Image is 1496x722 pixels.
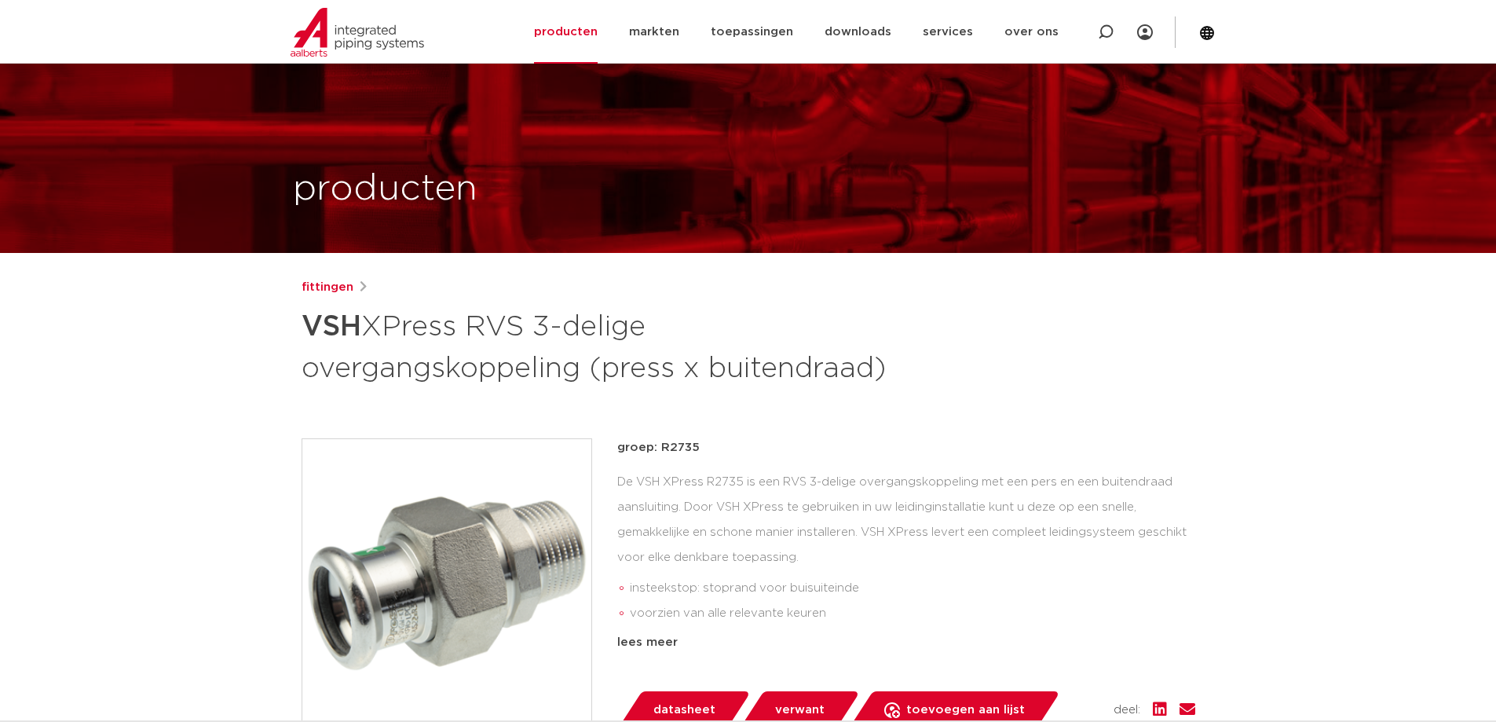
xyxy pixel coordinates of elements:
h1: XPress RVS 3-delige overgangskoppeling (press x buitendraad) [302,303,891,388]
a: fittingen [302,278,353,297]
div: lees meer [617,633,1195,652]
p: groep: R2735 [617,438,1195,457]
li: insteekstop: stoprand voor buisuiteinde [630,576,1195,601]
span: deel: [1114,701,1140,720]
strong: VSH [302,313,361,341]
li: Leak Before Pressed-functie [630,626,1195,651]
div: De VSH XPress R2735 is een RVS 3-delige overgangskoppeling met een pers en een buitendraad aanslu... [617,470,1195,627]
h1: producten [293,164,477,214]
li: voorzien van alle relevante keuren [630,601,1195,626]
